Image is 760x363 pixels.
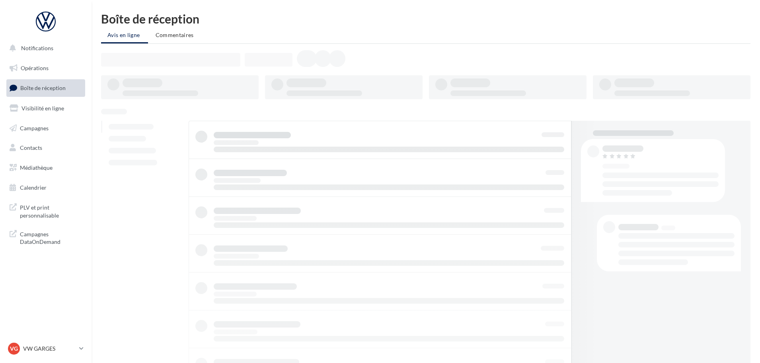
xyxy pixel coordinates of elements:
[5,199,87,222] a: PLV et print personnalisable
[156,31,194,38] span: Commentaires
[5,226,87,249] a: Campagnes DataOnDemand
[5,139,87,156] a: Contacts
[23,345,76,353] p: VW GARGES
[20,84,66,91] span: Boîte de réception
[20,164,53,171] span: Médiathèque
[20,184,47,191] span: Calendrier
[21,105,64,112] span: Visibilité en ligne
[6,341,85,356] a: VG VW GARGES
[5,40,84,57] button: Notifications
[5,79,87,96] a: Boîte de réception
[21,65,49,71] span: Opérations
[20,202,82,219] span: PLV et print personnalisable
[5,60,87,77] a: Opérations
[20,124,49,131] span: Campagnes
[5,179,87,196] a: Calendrier
[20,144,42,151] span: Contacts
[5,120,87,137] a: Campagnes
[101,13,750,25] div: Boîte de réception
[10,345,18,353] span: VG
[21,45,53,51] span: Notifications
[5,159,87,176] a: Médiathèque
[5,100,87,117] a: Visibilité en ligne
[20,229,82,246] span: Campagnes DataOnDemand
